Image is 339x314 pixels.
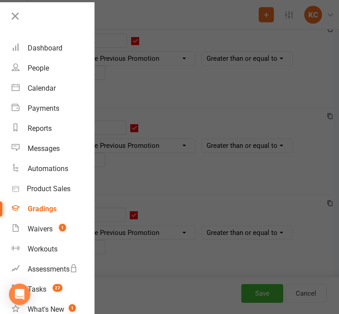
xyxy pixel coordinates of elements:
a: Messages [12,138,94,159]
a: Dashboard [12,38,94,58]
div: Workouts [28,245,58,253]
a: Payments [12,98,94,118]
span: 27 [53,284,62,292]
a: Automations [12,159,94,179]
div: People [28,64,49,72]
span: 1 [69,304,76,312]
div: Tasks [28,285,46,293]
span: 1 [59,224,66,231]
a: Reports [12,118,94,138]
a: People [12,58,94,78]
div: Product Sales [27,184,70,193]
div: Open Intercom Messenger [9,284,30,305]
div: Waivers [28,225,53,233]
a: Tasks 27 [12,279,94,299]
div: Calendar [28,84,56,92]
a: Gradings [12,199,94,219]
div: Reports [28,124,52,133]
div: What's New [28,305,64,314]
a: Workouts [12,239,94,259]
div: Gradings [28,205,57,213]
a: Product Sales [12,179,94,199]
div: Payments [28,104,59,113]
div: Messages [28,144,60,153]
a: Assessments [12,259,94,279]
div: Automations [28,164,68,173]
a: Calendar [12,78,94,98]
div: Assessments [28,265,78,273]
div: Dashboard [28,44,62,52]
a: Waivers 1 [12,219,94,239]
